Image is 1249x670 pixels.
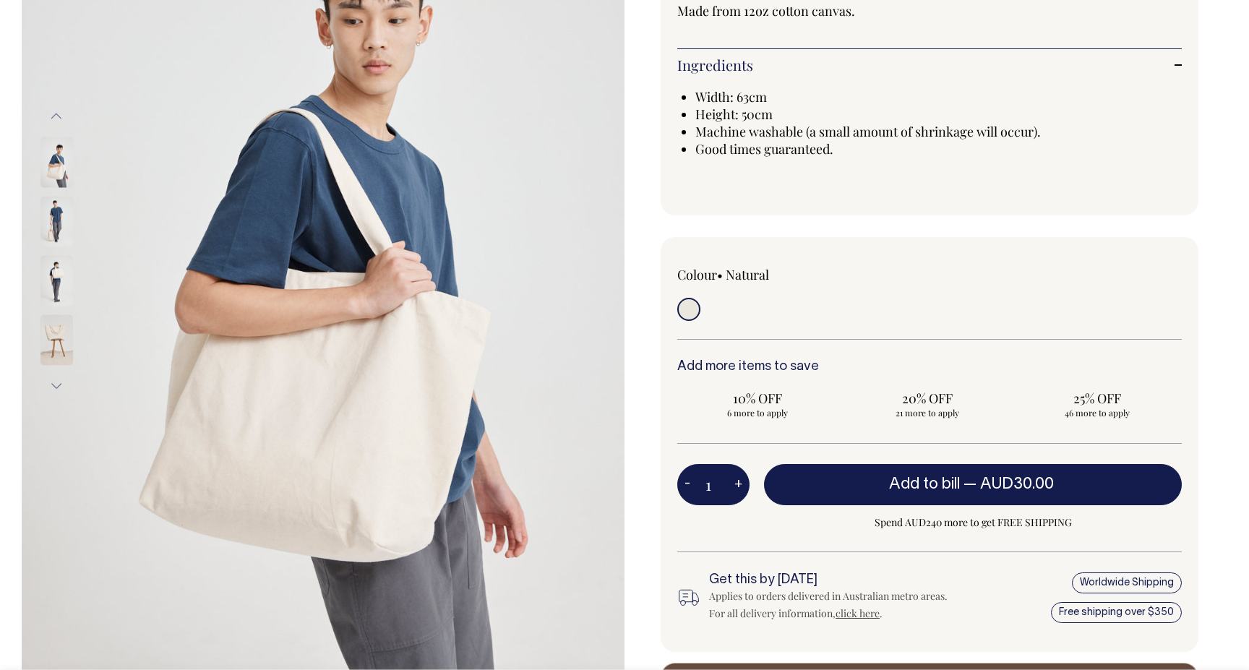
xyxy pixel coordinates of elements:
[963,477,1057,491] span: —
[764,464,1182,504] button: Add to bill —AUD30.00
[836,606,880,620] a: click here
[40,314,73,365] img: natural
[40,255,73,306] img: natural
[709,588,953,622] div: Applies to orders delivered in Australian metro areas. For all delivery information, .
[889,477,960,491] span: Add to bill
[847,385,1008,423] input: 20% OFF 21 more to apply
[684,407,831,418] span: 6 more to apply
[854,407,1001,418] span: 21 more to apply
[726,266,769,283] label: Natural
[695,123,1041,140] span: Machine washable (a small amount of shrinkage will occur).
[1023,407,1170,418] span: 46 more to apply
[677,2,855,20] span: Made from 12oz cotton canvas.
[40,196,73,246] img: natural
[684,390,831,407] span: 10% OFF
[677,266,879,283] div: Colour
[1016,385,1177,423] input: 25% OFF 46 more to apply
[854,390,1001,407] span: 20% OFF
[677,56,1182,74] a: Ingredients
[717,266,723,283] span: •
[46,100,67,133] button: Previous
[1023,390,1170,407] span: 25% OFF
[40,137,73,187] img: natural
[764,514,1182,531] span: Spend AUD240 more to get FREE SHIPPING
[695,88,767,106] span: Width: 63cm
[46,369,67,402] button: Next
[980,477,1054,491] span: AUD30.00
[677,471,698,499] button: -
[695,140,833,158] span: Good times guaranteed.
[677,385,838,423] input: 10% OFF 6 more to apply
[695,106,773,123] span: Height: 50cm
[677,360,1182,374] h6: Add more items to save
[709,573,953,588] h6: Get this by [DATE]
[727,471,750,499] button: +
